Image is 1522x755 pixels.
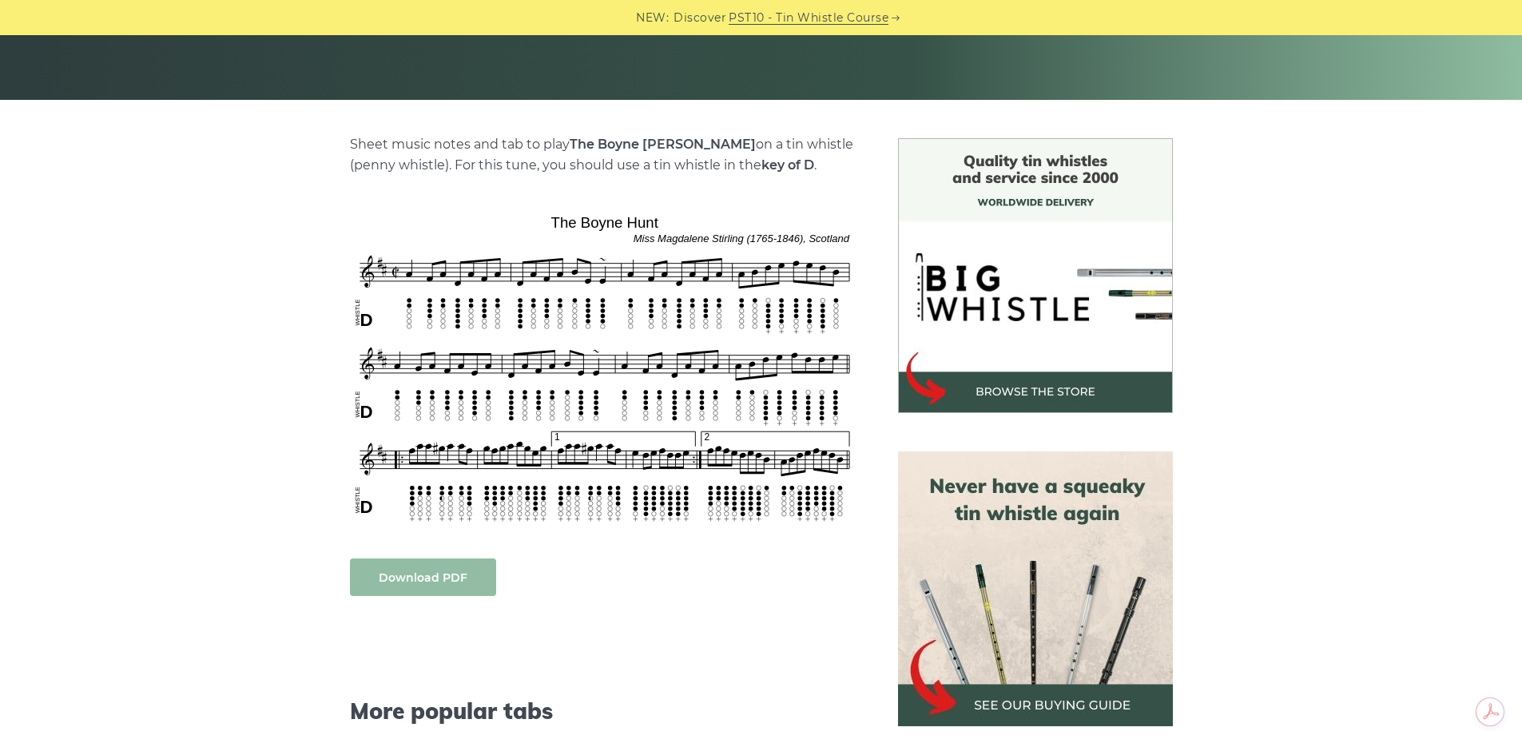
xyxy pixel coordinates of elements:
[761,157,814,173] strong: key of D
[350,209,860,527] img: The Boyne Hunt Tin Whistle Tabs & Sheet Music
[898,138,1173,413] img: BigWhistle Tin Whistle Store
[674,9,726,27] span: Discover
[729,9,888,27] a: PST10 - Tin Whistle Course
[636,9,669,27] span: NEW:
[570,137,756,152] strong: The Boyne [PERSON_NAME]
[350,134,860,176] p: Sheet music notes and tab to play on a tin whistle (penny whistle). For this tune, you should use...
[350,558,496,596] a: Download PDF
[350,697,860,725] span: More popular tabs
[898,451,1173,726] img: tin whistle buying guide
